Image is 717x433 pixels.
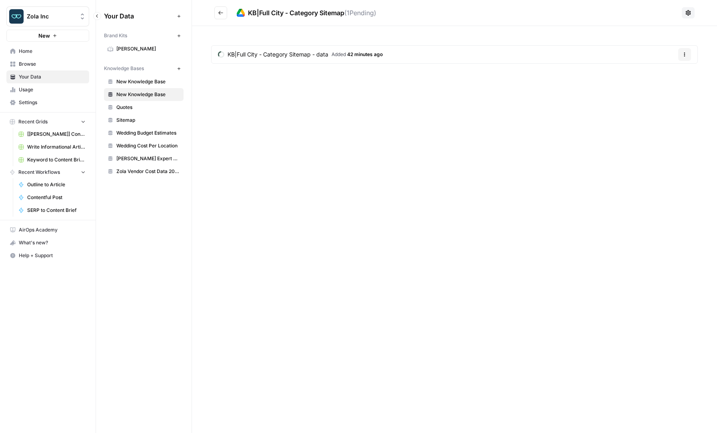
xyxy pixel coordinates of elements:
[104,32,127,39] span: Brand Kits
[6,96,89,109] a: Settings
[6,116,89,128] button: Recent Grids
[18,169,60,176] span: Recent Workflows
[228,50,328,58] span: KB|Full City - Category Sitemap - data
[19,60,86,68] span: Browse
[104,114,184,127] a: Sitemap
[27,12,75,20] span: Zola Inc
[6,236,89,249] button: What's new?
[104,139,184,152] a: Wedding Cost Per Location
[6,166,89,178] button: Recent Workflows
[19,99,86,106] span: Settings
[332,51,383,58] span: Added
[27,207,86,214] span: SERP to Content Brief
[6,224,89,236] a: AirOps Academy
[15,191,89,204] a: Contentful Post
[19,86,86,93] span: Usage
[104,75,184,88] a: New Knowledge Base
[116,168,180,175] span: Zola Vendor Cost Data 2025
[6,58,89,70] a: Browse
[104,101,184,114] a: Quotes
[27,194,86,201] span: Contentful Post
[104,11,174,21] span: Your Data
[15,204,89,217] a: SERP to Content Brief
[27,131,86,138] span: [[PERSON_NAME]] Content Creation
[116,155,180,162] span: [PERSON_NAME] Expert Advice Articles
[19,252,86,259] span: Help + Support
[116,104,180,111] span: Quotes
[15,178,89,191] a: Outline to Article
[6,70,89,83] a: Your Data
[116,91,180,98] span: New Knowledge Base
[104,165,184,178] a: Zola Vendor Cost Data 2025
[19,73,86,81] span: Your Data
[18,118,48,125] span: Recent Grids
[6,83,89,96] a: Usage
[116,142,180,149] span: Wedding Cost Per Location
[116,117,180,124] span: Sitemap
[344,9,376,17] span: ( 1 Pending)
[15,141,89,153] a: Write Informational Article
[104,88,184,101] a: New Knowledge Base
[19,226,86,234] span: AirOps Academy
[27,181,86,188] span: Outline to Article
[214,6,227,19] button: Go back
[6,6,89,26] button: Workspace: Zola Inc
[38,32,50,40] span: New
[116,78,180,85] span: New Knowledge Base
[27,143,86,151] span: Write Informational Article
[104,65,144,72] span: Knowledge Bases
[6,249,89,262] button: Help + Support
[7,237,89,249] div: What's new?
[19,48,86,55] span: Home
[6,45,89,58] a: Home
[116,129,180,137] span: Wedding Budget Estimates
[116,45,180,52] span: [PERSON_NAME]
[15,128,89,141] a: [[PERSON_NAME]] Content Creation
[212,46,389,63] a: KB|Full City - Category Sitemap - dataAdded 42 minutes ago
[104,42,184,55] a: [PERSON_NAME]
[104,127,184,139] a: Wedding Budget Estimates
[27,156,86,163] span: Keyword to Content Brief Grid
[15,153,89,166] a: Keyword to Content Brief Grid
[104,152,184,165] a: [PERSON_NAME] Expert Advice Articles
[6,30,89,42] button: New
[347,51,383,57] span: 42 minutes ago
[9,9,24,24] img: Zola Inc Logo
[248,9,344,17] span: KB|Full City - Category Sitemap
